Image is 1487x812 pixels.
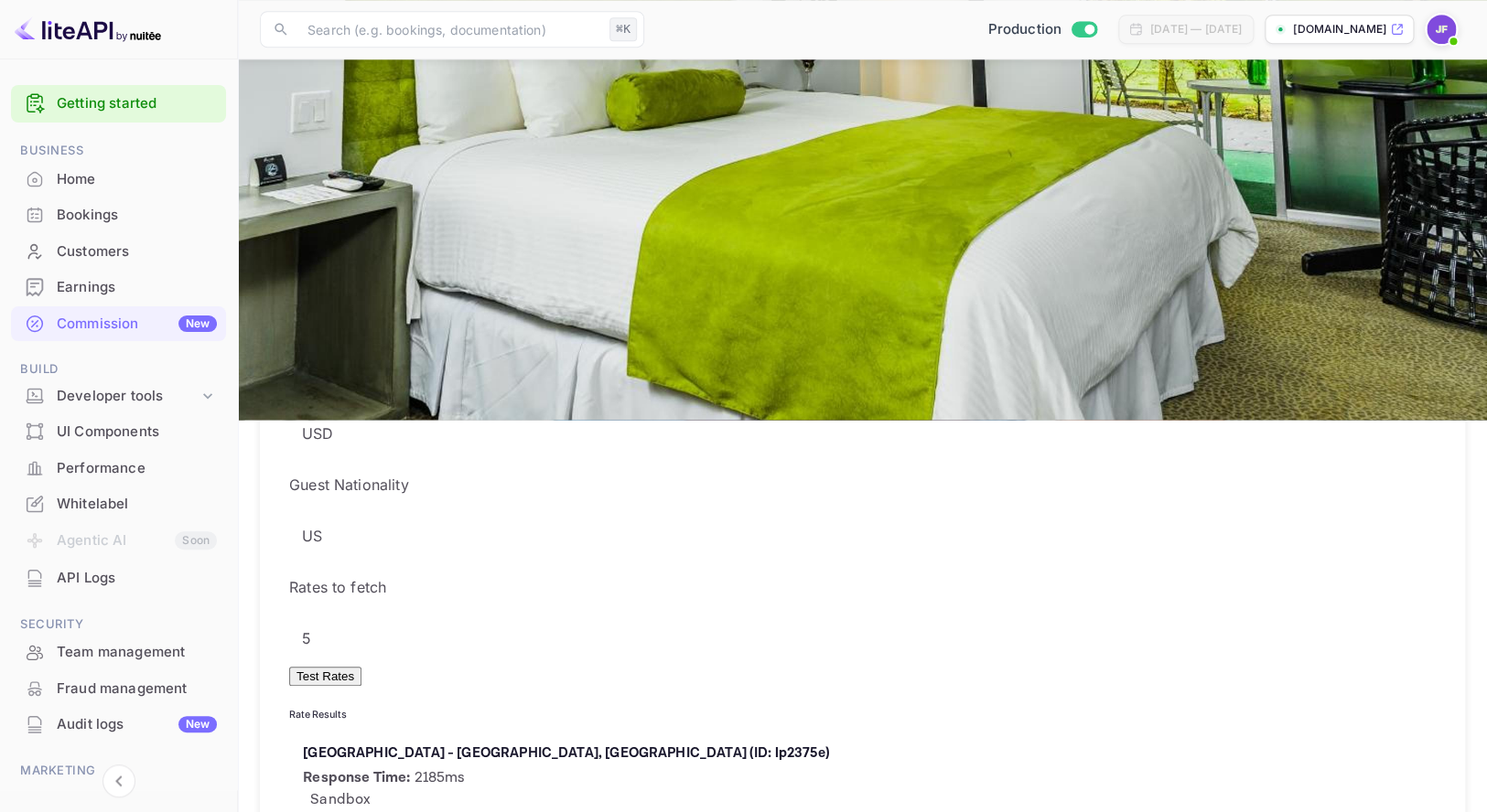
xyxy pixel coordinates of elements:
p: [GEOGRAPHIC_DATA] - [GEOGRAPHIC_DATA], [GEOGRAPHIC_DATA] (ID: lp2375e) [303,743,1436,764]
button: Test Rates [289,667,361,686]
p: Rates to fetch [289,576,1436,598]
div: Home [11,162,226,198]
div: Promo codes [57,788,217,809]
div: Bookings [11,198,226,233]
div: Bookings [57,205,217,226]
div: Fraud management [11,671,226,707]
a: CommissionNew [11,306,226,340]
div: Getting started [11,85,226,123]
div: Team management [57,642,217,663]
input: US [289,510,1461,561]
div: Earnings [57,277,217,298]
input: Search (e.g. bookings, documentation) [296,11,602,48]
a: Performance [11,451,226,485]
div: CommissionNew [11,306,226,342]
div: Audit logsNew [11,707,226,743]
span: Business [11,141,226,161]
div: Developer tools [11,380,226,412]
a: Customers [11,234,226,268]
a: Whitelabel [11,486,226,520]
div: Earnings [11,270,226,305]
span: Marketing [11,761,226,781]
div: Customers [11,234,226,270]
input: USD [289,408,1461,459]
strong: Response Time: [303,768,410,787]
div: API Logs [11,561,226,596]
img: Jenny Frimer [1427,15,1456,44]
div: Fraud management [57,678,217,700]
span: Sandbox [303,790,378,809]
div: New [178,716,217,732]
a: API Logs [11,561,226,594]
div: [DATE] — [DATE] [1150,21,1242,37]
div: Home [57,169,217,190]
p: [DOMAIN_NAME] [1293,21,1386,37]
div: Audit logs [57,714,217,735]
div: Whitelabel [11,486,226,522]
span: Production [987,19,1061,40]
a: Audit logsNew [11,707,226,741]
div: New [178,315,217,332]
div: Switch to Sandbox mode [980,19,1104,40]
div: Team management [11,635,226,670]
div: Customers [57,241,217,262]
div: API Logs [57,568,217,589]
a: Home [11,162,226,196]
div: ⌘K [609,17,637,41]
div: Whitelabel [57,494,217,515]
a: UI Components [11,414,226,448]
span: Build [11,359,226,379]
div: UI Components [11,414,226,450]
p: Guest Nationality [289,474,1436,496]
div: Developer tools [57,386,199,407]
img: LiteAPI logo [15,15,161,44]
div: Performance [57,458,217,479]
a: Bookings [11,198,226,231]
a: Team management [11,635,226,668]
a: Getting started [57,93,217,114]
button: Collapse navigation [102,764,135,797]
a: Fraud management [11,671,226,705]
h6: Rate Results [289,709,1436,721]
div: UI Components [57,422,217,443]
div: Performance [11,451,226,486]
a: Earnings [11,270,226,304]
span: Security [11,614,226,635]
p: 2185ms [303,767,1436,811]
p: i [289,743,292,760]
div: Commission [57,314,217,335]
